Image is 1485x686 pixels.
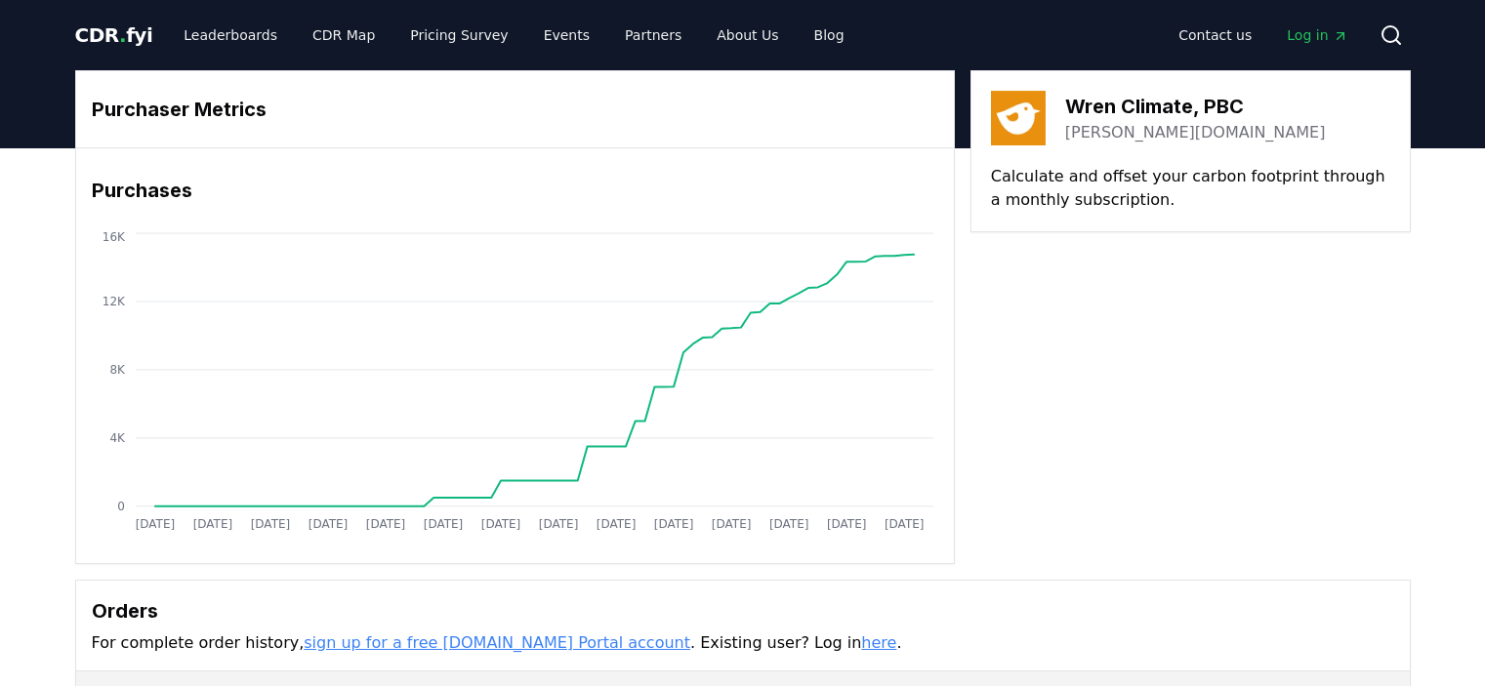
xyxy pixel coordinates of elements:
[75,23,153,47] span: CDR fyi
[654,517,694,531] tspan: [DATE]
[609,18,697,53] a: Partners
[597,517,637,531] tspan: [DATE]
[75,21,153,49] a: CDR.fyi
[1065,121,1326,144] a: [PERSON_NAME][DOMAIN_NAME]
[991,165,1390,212] p: Calculate and offset your carbon footprint through a monthly subscription.
[1065,92,1326,121] h3: Wren Climate, PBC
[799,18,860,53] a: Blog
[308,517,348,531] tspan: [DATE]
[1287,25,1347,45] span: Log in
[168,18,293,53] a: Leaderboards
[365,517,405,531] tspan: [DATE]
[92,596,1394,625] h3: Orders
[1271,18,1363,53] a: Log in
[769,517,809,531] tspan: [DATE]
[92,95,938,124] h3: Purchaser Metrics
[423,517,463,531] tspan: [DATE]
[92,176,938,205] h3: Purchases
[394,18,523,53] a: Pricing Survey
[168,18,859,53] nav: Main
[109,363,126,377] tspan: 8K
[861,633,896,652] a: here
[117,500,125,513] tspan: 0
[192,517,232,531] tspan: [DATE]
[712,517,752,531] tspan: [DATE]
[304,633,690,652] a: sign up for a free [DOMAIN_NAME] Portal account
[827,517,867,531] tspan: [DATE]
[538,517,578,531] tspan: [DATE]
[109,431,126,445] tspan: 4K
[102,295,125,308] tspan: 12K
[1163,18,1267,53] a: Contact us
[528,18,605,53] a: Events
[701,18,794,53] a: About Us
[250,517,290,531] tspan: [DATE]
[991,91,1046,145] img: Wren Climate, PBC-logo
[885,517,925,531] tspan: [DATE]
[297,18,391,53] a: CDR Map
[480,517,520,531] tspan: [DATE]
[119,23,126,47] span: .
[92,631,1394,655] p: For complete order history, . Existing user? Log in .
[135,517,175,531] tspan: [DATE]
[1163,18,1363,53] nav: Main
[102,230,125,244] tspan: 16K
